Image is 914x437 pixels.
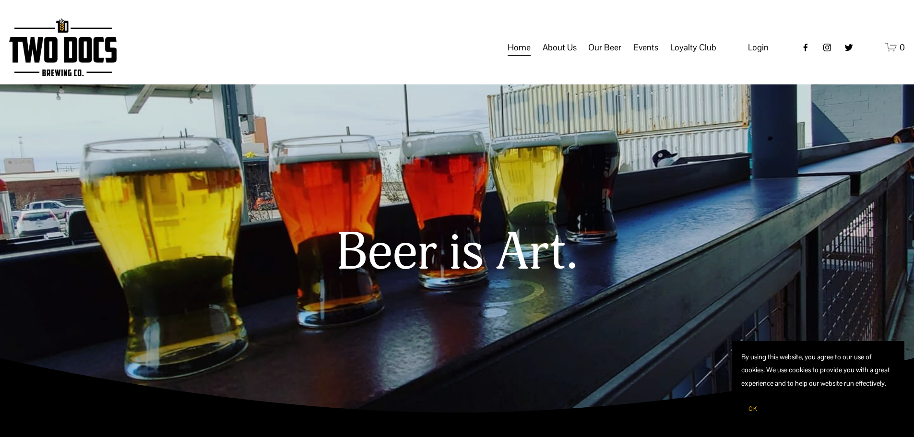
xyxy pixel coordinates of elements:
[670,38,716,57] a: folder dropdown
[633,38,658,57] a: folder dropdown
[543,38,577,57] a: folder dropdown
[9,18,117,76] img: Two Docs Brewing Co.
[748,42,769,53] span: Login
[748,39,769,56] a: Login
[741,351,895,390] p: By using this website, you agree to our use of cookies. We use cookies to provide you with a grea...
[543,39,577,56] span: About Us
[748,405,757,413] span: OK
[822,43,832,52] a: instagram-unauth
[732,341,904,427] section: Cookie banner
[121,224,793,282] h1: Beer is Art.
[900,42,905,53] span: 0
[885,41,905,53] a: 0 items in cart
[508,38,531,57] a: Home
[741,400,764,418] button: OK
[670,39,716,56] span: Loyalty Club
[801,43,810,52] a: Facebook
[588,39,621,56] span: Our Beer
[633,39,658,56] span: Events
[844,43,854,52] a: twitter-unauth
[588,38,621,57] a: folder dropdown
